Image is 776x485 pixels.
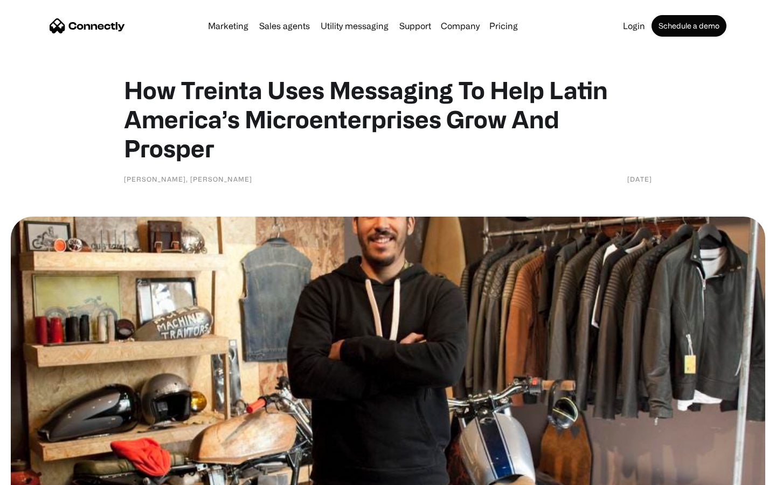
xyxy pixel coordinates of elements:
ul: Language list [22,466,65,481]
h1: How Treinta Uses Messaging To Help Latin America’s Microenterprises Grow And Prosper [124,75,652,163]
a: Utility messaging [316,22,393,30]
a: Pricing [485,22,522,30]
a: Login [619,22,649,30]
div: Company [441,18,480,33]
a: Marketing [204,22,253,30]
aside: Language selected: English [11,466,65,481]
a: Schedule a demo [652,15,726,37]
div: [DATE] [627,174,652,184]
a: Support [395,22,435,30]
div: [PERSON_NAME], [PERSON_NAME] [124,174,252,184]
a: Sales agents [255,22,314,30]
